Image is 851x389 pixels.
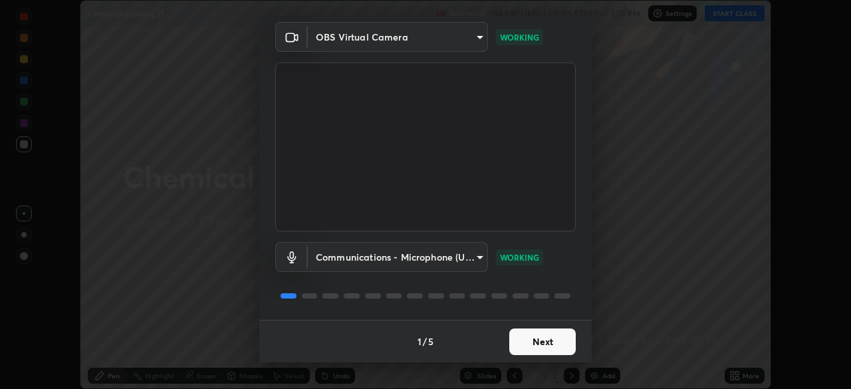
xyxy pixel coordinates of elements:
div: OBS Virtual Camera [308,242,488,272]
p: WORKING [500,31,539,43]
h4: / [423,334,427,348]
h4: 5 [428,334,433,348]
p: WORKING [500,251,539,263]
div: OBS Virtual Camera [308,22,488,52]
button: Next [509,328,576,355]
h4: 1 [418,334,422,348]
